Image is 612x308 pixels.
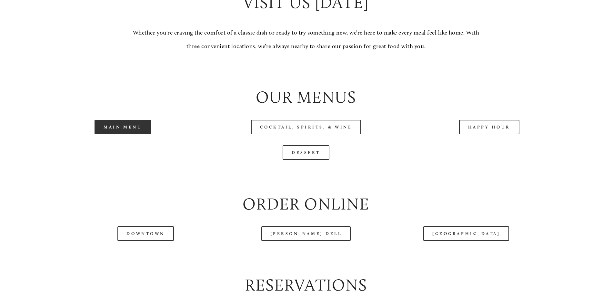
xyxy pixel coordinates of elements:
h2: Our Menus [37,86,575,109]
a: Downtown [117,226,174,241]
h2: Reservations [37,274,575,297]
a: [GEOGRAPHIC_DATA] [423,226,509,241]
a: Happy Hour [459,120,520,134]
h2: Order Online [37,193,575,216]
a: Main Menu [95,120,151,134]
a: Cocktail, Spirits, & Wine [251,120,361,134]
a: Dessert [283,145,329,160]
a: [PERSON_NAME] Dell [261,226,351,241]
